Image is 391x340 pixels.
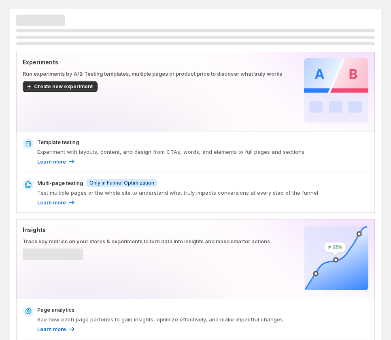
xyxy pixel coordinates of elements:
button: Create new experiment [23,81,98,92]
p: Learn more [37,198,66,206]
a: Learn more [37,198,76,206]
p: Experiments [23,58,301,66]
p: Test multiple pages or the whole site to understand what truly impacts conversions at every step ... [37,189,368,197]
a: Learn more [37,325,76,333]
p: Multi-page testing [37,179,83,187]
p: Template testing [37,138,79,146]
span: Create new experiment [34,83,93,90]
p: Learn more [37,157,66,166]
a: Learn more [37,157,76,166]
p: See how each page performs to gain insights, optimize effectively, and make impactful changes [37,315,368,323]
img: Experiments [304,58,368,123]
img: Insights [304,226,368,290]
p: Experiment with layouts, content, and design from CTAs, words, and elements to full pages and sec... [37,148,368,156]
p: Page analytics [37,306,74,314]
span: Only in Funnel Optimization [89,180,154,186]
p: Run experiments by A/B Testing templates, multiple pages or product price to discover what truly ... [23,70,301,78]
p: Learn more [37,325,66,333]
p: Track key metrics on your stores & experiments to turn data into insights and make smarter actions [23,237,301,245]
p: Insights [23,226,301,234]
